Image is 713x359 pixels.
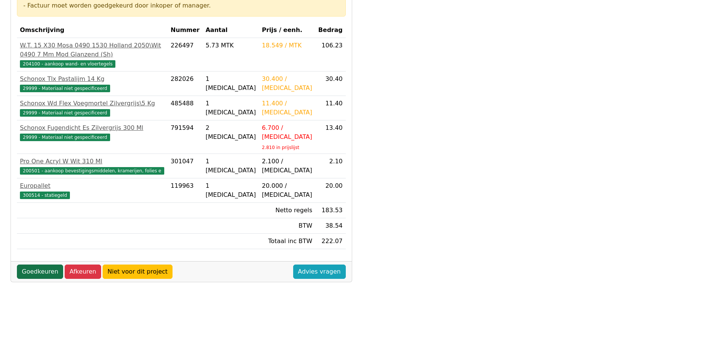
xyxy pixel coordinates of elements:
[17,23,168,38] th: Omschrijving
[23,1,339,10] div: - Factuur moet worden goedgekeurd door inkoper of manager.
[259,23,315,38] th: Prijs / eenh.
[168,23,203,38] th: Nummer
[259,203,315,218] td: Netto regels
[20,192,70,199] span: 300514 - statiegeld
[20,181,165,199] a: Europallet300514 - statiegeld
[20,157,165,175] a: Pro One Acryl W Wit 310 Ml200501 - aankoop bevestigingsmiddelen, kramerijen, folies e
[262,157,312,175] div: 2.100 / [MEDICAL_DATA]
[20,134,110,141] span: 29999 - Materiaal niet gespecificeerd
[103,265,173,279] a: Niet voor dit project
[262,181,312,199] div: 20.000 / [MEDICAL_DATA]
[206,75,256,93] div: 1 [MEDICAL_DATA]
[315,154,346,178] td: 2.10
[20,181,165,190] div: Europallet
[206,157,256,175] div: 1 [MEDICAL_DATA]
[168,120,203,154] td: 791594
[20,99,165,117] a: Schonox Wd Flex Voegmortel Zilvergrijs\5 Kg29999 - Materiaal niet gespecificeerd
[20,109,110,117] span: 29999 - Materiaal niet gespecificeerd
[20,157,165,166] div: Pro One Acryl W Wit 310 Ml
[262,145,299,150] sub: 2.810 in prijslijst
[65,265,101,279] a: Afkeuren
[20,85,110,92] span: 29999 - Materiaal niet gespecificeerd
[315,178,346,203] td: 20.00
[293,265,346,279] a: Advies vragen
[20,123,165,141] a: Schonox Fugendicht Es Zilvergrijs 300 Ml29999 - Materiaal niet gespecificeerd
[315,96,346,120] td: 11.40
[262,41,312,50] div: 18.549 / MTK
[259,234,315,249] td: Totaal inc BTW
[168,178,203,203] td: 119963
[20,41,165,68] a: W.T. 15 X30 Mosa 0490 1530 Holland 2050\Wit 0490 7 Mm Mod Glanzend (Sh)204100 - aankoop wand- en ...
[20,60,115,68] span: 204100 - aankoop wand- en vloertegels
[168,154,203,178] td: 301047
[315,203,346,218] td: 183.53
[20,75,165,84] div: Schonox Tlx Pastalijm 14 Kg
[315,234,346,249] td: 222.07
[20,123,165,132] div: Schonox Fugendicht Es Zilvergrijs 300 Ml
[206,181,256,199] div: 1 [MEDICAL_DATA]
[262,123,312,141] div: 6.700 / [MEDICAL_DATA]
[20,167,164,175] span: 200501 - aankoop bevestigingsmiddelen, kramerijen, folies e
[315,23,346,38] th: Bedrag
[315,38,346,71] td: 106.23
[168,96,203,120] td: 485488
[262,75,312,93] div: 30.400 / [MEDICAL_DATA]
[206,123,256,141] div: 2 [MEDICAL_DATA]
[20,99,165,108] div: Schonox Wd Flex Voegmortel Zilvergrijs\5 Kg
[20,75,165,93] a: Schonox Tlx Pastalijm 14 Kg29999 - Materiaal niet gespecificeerd
[20,41,165,59] div: W.T. 15 X30 Mosa 0490 1530 Holland 2050\Wit 0490 7 Mm Mod Glanzend (Sh)
[315,120,346,154] td: 13.40
[17,265,63,279] a: Goedkeuren
[168,71,203,96] td: 282026
[315,218,346,234] td: 38.54
[206,99,256,117] div: 1 [MEDICAL_DATA]
[262,99,312,117] div: 11.400 / [MEDICAL_DATA]
[206,41,256,50] div: 5.73 MTK
[315,71,346,96] td: 30.40
[203,23,259,38] th: Aantal
[259,218,315,234] td: BTW
[168,38,203,71] td: 226497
